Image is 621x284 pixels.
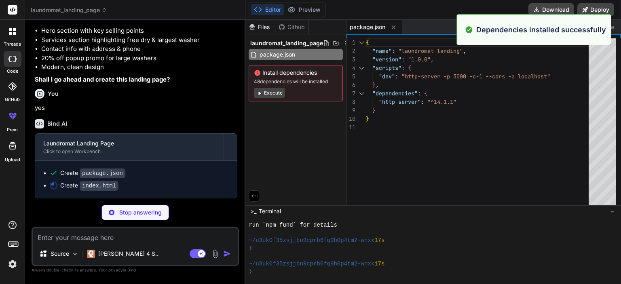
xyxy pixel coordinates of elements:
[421,98,424,105] span: :
[350,23,385,31] span: package.json
[251,4,284,15] button: Editor
[249,268,253,276] span: ❯
[41,36,237,45] li: Services section highlighting free dry & largest washer
[372,107,376,114] span: }
[346,123,355,132] div: 11
[41,54,237,63] li: 20% off popup promo for large washers
[408,56,431,63] span: "1.0.0"
[346,81,355,89] div: 6
[528,3,574,16] button: Download
[398,47,463,55] span: "laundromat-landing"
[41,44,237,54] li: Contact info with address & phone
[80,181,118,191] code: index.html
[372,47,392,55] span: "name"
[41,26,237,36] li: Hero section with key selling points
[392,47,395,55] span: :
[610,207,615,215] span: −
[346,55,355,64] div: 3
[401,64,405,72] span: :
[356,64,367,72] div: Click to collapse the range.
[418,90,421,97] span: :
[346,106,355,115] div: 9
[31,6,107,14] span: laundromat_landing_page
[374,237,384,244] span: 17s
[250,207,256,215] span: >_
[372,81,376,88] span: }
[463,47,466,55] span: ,
[356,38,367,47] div: Click to collapse the range.
[72,250,78,257] img: Pick Models
[259,50,296,59] span: package.json
[577,3,614,16] button: Deploy
[249,237,374,244] span: ~/u3uk0f35zsjjbn9cprh6fq9h0p4tm2-wnxx
[35,134,224,160] button: Laundromat Landing PageClick to open Workbench
[424,90,427,97] span: {
[374,260,384,268] span: 17s
[80,168,125,178] code: package.json
[346,89,355,98] div: 7
[5,96,20,103] label: GitHub
[284,4,324,15] button: Preview
[346,64,355,72] div: 4
[254,69,338,77] span: Install dependencies
[259,207,281,215] span: Terminal
[60,169,125,177] div: Create
[51,250,69,258] p: Source
[7,126,18,133] label: prem
[376,81,379,88] span: ,
[476,24,606,35] p: Dependencies installed successfully
[245,23,275,31] div: Files
[346,47,355,55] div: 2
[408,64,411,72] span: {
[48,90,59,98] h6: You
[87,250,95,258] img: Claude 4 Sonnet
[43,139,215,147] div: Laundromat Landing Page
[254,78,338,85] span: 48 dependencies will be installed
[43,148,215,155] div: Click to open Workbench
[379,98,421,105] span: "http-server"
[427,98,456,105] span: "^14.1.1"
[372,90,418,97] span: "dependencies"
[356,89,367,98] div: Click to collapse the range.
[346,98,355,106] div: 8
[346,38,355,47] div: 1
[249,260,374,268] span: ~/u3uk0f35zsjjbn9cprh6fq9h0p4tm2-wnxx
[372,56,401,63] span: "version"
[254,88,285,98] button: Execute
[346,72,355,81] div: 5
[372,64,401,72] span: "scripts"
[47,120,67,128] h6: Bind AI
[60,181,118,190] div: Create
[366,115,369,122] span: }
[211,249,220,259] img: attachment
[41,63,237,72] li: Modern, clean design
[35,103,237,113] p: yes
[98,250,158,258] p: [PERSON_NAME] 4 S..
[119,208,162,217] p: Stop answering
[32,266,239,274] p: Always double-check its answers. Your in Bind
[465,24,473,35] img: alert
[7,68,18,75] label: code
[108,267,123,272] span: privacy
[35,76,170,83] strong: Shall I go ahead and create this landing page?
[250,39,323,47] span: laundromat_landing_page
[6,257,19,271] img: settings
[608,205,616,218] button: −
[249,221,337,229] span: run `npm fund` for details
[401,56,405,63] span: :
[401,73,550,80] span: "http-server -p 3000 -c-1 --cors -a localhost"
[366,39,369,46] span: {
[395,73,398,80] span: :
[5,156,20,163] label: Upload
[4,41,21,48] label: threads
[223,250,231,258] img: icon
[249,244,253,252] span: ❯
[346,115,355,123] div: 10
[275,23,308,31] div: Github
[379,73,395,80] span: "dev"
[431,56,434,63] span: ,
